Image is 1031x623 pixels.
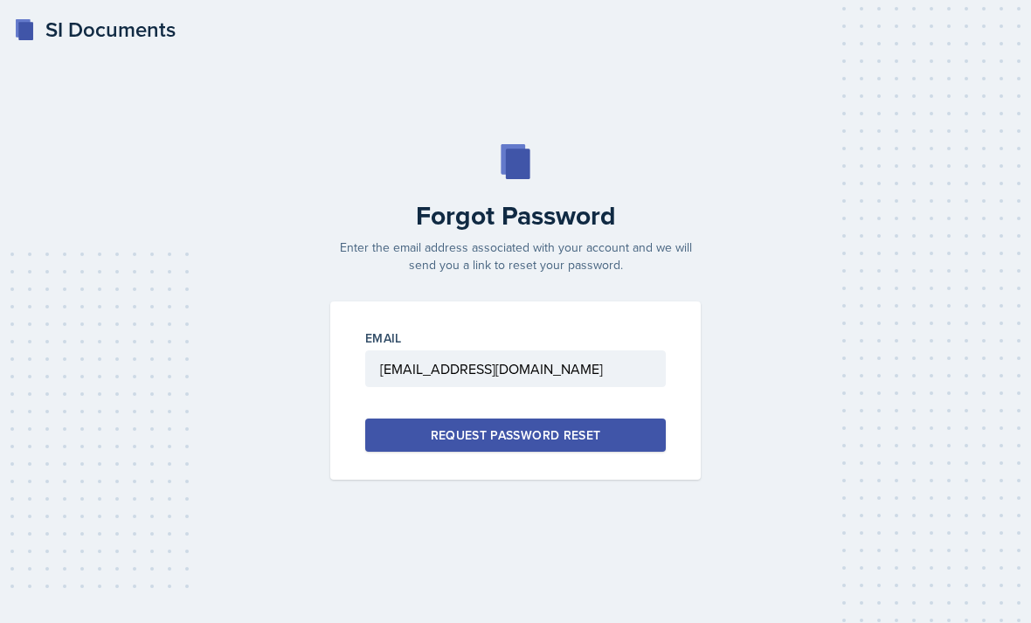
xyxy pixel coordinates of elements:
[365,329,402,347] label: Email
[431,426,601,444] div: Request Password Reset
[365,350,666,387] input: Email
[365,419,666,452] button: Request Password Reset
[320,200,711,232] h2: Forgot Password
[14,14,176,45] a: SI Documents
[320,239,711,273] p: Enter the email address associated with your account and we will send you a link to reset your pa...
